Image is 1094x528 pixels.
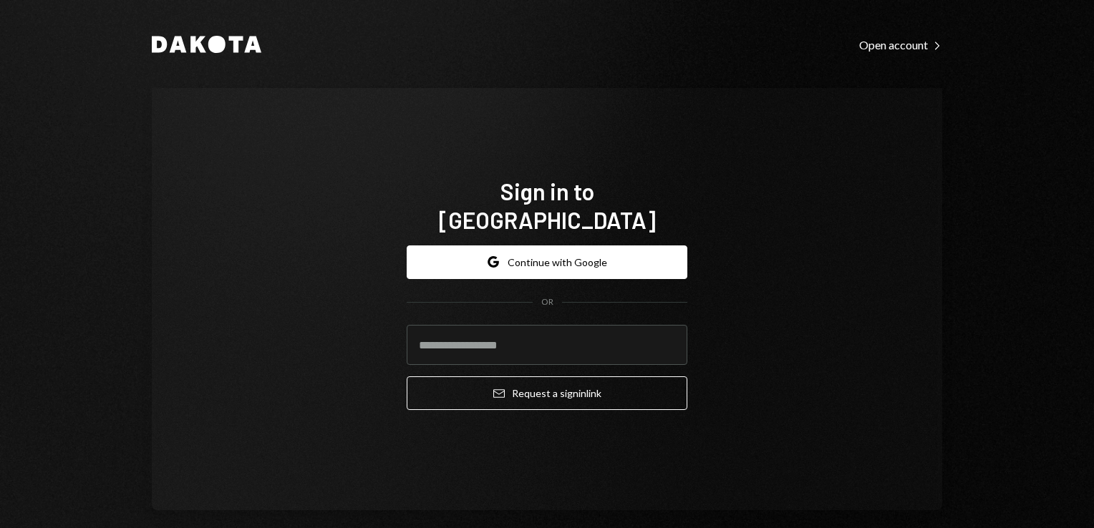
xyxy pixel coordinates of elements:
h1: Sign in to [GEOGRAPHIC_DATA] [407,177,687,234]
button: Continue with Google [407,245,687,279]
button: Request a signinlink [407,376,687,410]
div: Open account [859,38,942,52]
a: Open account [859,36,942,52]
div: OR [541,296,553,308]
